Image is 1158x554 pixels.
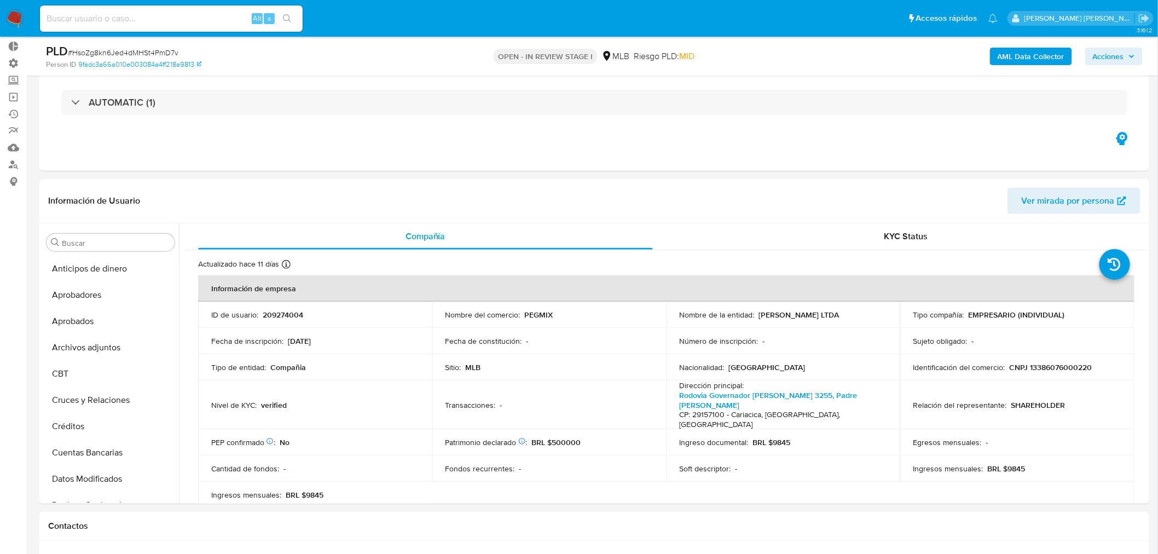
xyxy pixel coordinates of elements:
p: - [972,336,974,346]
p: ID de usuario : [211,310,258,320]
p: Número de inscripción : [679,336,758,346]
p: Transacciones : [445,400,496,410]
p: Dirección principal : [679,380,744,390]
b: Person ID [46,60,76,70]
button: Aprobadores [42,282,179,308]
p: SHAREHOLDER [1011,400,1066,410]
p: Nivel de KYC : [211,400,257,410]
p: Compañia [270,362,306,372]
p: Ingresos mensuales : [211,490,281,500]
p: Fecha de inscripción : [211,336,283,346]
b: PLD [46,42,68,60]
span: KYC Status [884,230,928,243]
th: Información de empresa [198,275,1134,302]
p: PEP confirmado : [211,437,275,447]
p: 209274004 [263,310,303,320]
p: [GEOGRAPHIC_DATA] [728,362,805,372]
p: PEGMIX [525,310,553,320]
p: Cantidad de fondos : [211,464,279,474]
h1: Información de Usuario [48,195,140,206]
p: Sujeto obligado : [913,336,968,346]
p: - [526,336,529,346]
p: CNPJ 13386076000220 [1010,362,1092,372]
button: Créditos [42,413,179,440]
button: CBT [42,361,179,387]
p: Ingreso documental : [679,437,748,447]
span: Accesos rápidos [916,13,977,24]
button: Aprobados [42,308,179,334]
p: Soft descriptor : [679,464,731,474]
p: - [735,464,737,474]
b: AML Data Collector [998,48,1064,65]
span: MID [679,50,694,62]
div: MLB [601,50,629,62]
p: OPEN - IN REVIEW STAGE I [494,49,597,64]
span: # HsoZg8kn6Jed4dMHSt4PmD7v [68,47,178,58]
button: Buscar [51,238,60,247]
a: Rodovia Governador [PERSON_NAME] 3255, Padre [PERSON_NAME] [679,390,857,411]
p: Sitio : [445,362,461,372]
button: Anticipos de dinero [42,256,179,282]
button: Cruces y Relaciones [42,387,179,413]
h3: AUTOMATIC (1) [89,96,155,108]
span: Alt [253,13,262,24]
a: Notificaciones [988,14,998,23]
span: Acciones [1093,48,1124,65]
span: Ver mirada por persona [1022,188,1115,214]
p: verified [261,400,287,410]
p: BRL $500000 [532,437,581,447]
button: Archivos adjuntos [42,334,179,361]
p: - [762,336,765,346]
p: BRL $9845 [286,490,323,500]
p: - [519,464,522,474]
button: Cuentas Bancarias [42,440,179,466]
button: Acciones [1085,48,1143,65]
p: Actualizado hace 11 días [198,259,279,269]
p: Egresos mensuales : [913,437,982,447]
h4: CP: 29157100 - Cariacica, [GEOGRAPHIC_DATA], [GEOGRAPHIC_DATA] [679,410,883,429]
input: Buscar usuario o caso... [40,11,303,26]
p: Tipo compañía : [913,310,964,320]
p: MLB [466,362,481,372]
p: Tipo de entidad : [211,362,266,372]
p: EMPRESARIO (INDIVIDUAL) [969,310,1065,320]
p: Fecha de constitución : [445,336,522,346]
span: Riesgo PLD: [634,50,694,62]
input: Buscar [62,238,170,248]
p: No [280,437,289,447]
button: search-icon [276,11,298,26]
p: - [986,437,988,447]
p: BRL $9845 [752,437,790,447]
span: s [268,13,271,24]
p: mercedes.medrano@mercadolibre.com [1024,13,1135,24]
p: Ingresos mensuales : [913,464,983,474]
p: [PERSON_NAME] LTDA [759,310,839,320]
p: Relación del representante : [913,400,1007,410]
p: - [283,464,286,474]
h1: Contactos [48,521,1140,532]
button: Datos Modificados [42,466,179,492]
p: Nombre de la entidad : [679,310,754,320]
p: Nacionalidad : [679,362,724,372]
p: Identificación del comercio : [913,362,1005,372]
span: 3.161.2 [1137,26,1153,34]
span: Compañía [406,230,445,243]
p: BRL $9845 [988,464,1026,474]
p: Fondos recurrentes : [445,464,515,474]
p: [DATE] [288,336,311,346]
button: AML Data Collector [990,48,1072,65]
p: - [500,400,502,410]
button: Ver mirada por persona [1008,188,1140,214]
a: Salir [1138,13,1150,24]
button: Devices Geolocation [42,492,179,518]
p: Patrimonio declarado : [445,437,528,447]
p: Nombre del comercio : [445,310,520,320]
a: 9fadc3a66a010e003084a4ff218a9813 [78,60,201,70]
div: AUTOMATIC (1) [61,90,1127,115]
